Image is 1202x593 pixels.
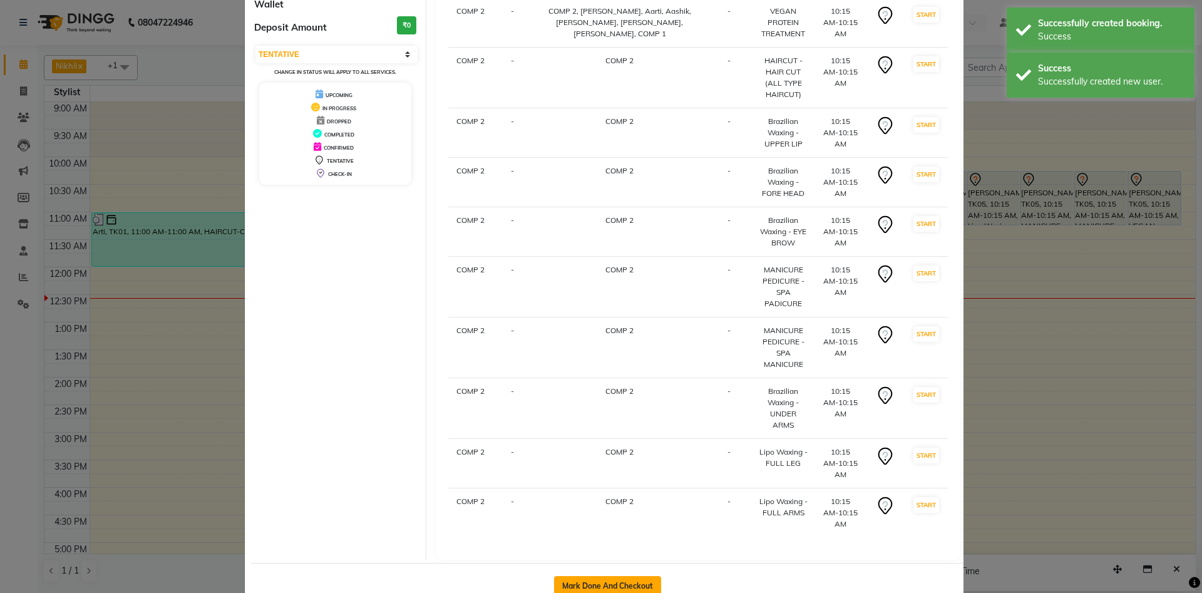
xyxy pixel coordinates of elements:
[448,257,493,317] td: COMP 2
[913,326,939,342] button: START
[448,488,493,538] td: COMP 2
[1038,62,1185,75] div: Success
[641,6,662,16] span: , Aarti
[707,158,751,207] td: -
[605,326,634,335] span: COMP 2
[327,158,354,164] span: TENTATIVE
[322,105,356,111] span: IN PROGRESS
[448,207,493,257] td: COMP 2
[759,264,808,309] div: MANICURE PEDICURE - SPA PADICURE
[913,266,939,281] button: START
[326,92,352,98] span: UPCOMING
[274,69,396,75] small: Change in status will apply to all services.
[815,48,866,108] td: 10:15 AM-10:15 AM
[605,215,634,225] span: COMP 2
[815,439,866,488] td: 10:15 AM-10:15 AM
[707,207,751,257] td: -
[1038,30,1185,43] div: Success
[759,496,808,518] div: Lipo Waxing - FULL ARMS
[605,56,634,65] span: COMP 2
[324,131,354,138] span: COMPLETED
[759,325,808,370] div: MANICURE PEDICURE - SPA MANICURE
[617,18,681,27] span: , [PERSON_NAME]
[913,387,939,403] button: START
[605,497,634,506] span: COMP 2
[759,6,808,39] div: VEGAN PROTEIN TREATMENT
[397,16,416,34] h3: ₹0
[634,29,666,38] span: , COMP 1
[448,158,493,207] td: COMP 2
[815,108,866,158] td: 10:15 AM-10:15 AM
[254,21,327,35] span: Deposit Amount
[324,145,354,151] span: CONFIRMED
[1038,75,1185,88] div: Successfully created new user.
[759,446,808,469] div: Lipo Waxing - FULL LEG
[605,386,634,396] span: COMP 2
[493,488,532,538] td: -
[707,317,751,378] td: -
[707,48,751,108] td: -
[707,378,751,439] td: -
[605,447,634,456] span: COMP 2
[707,439,751,488] td: -
[605,166,634,175] span: COMP 2
[605,116,634,126] span: COMP 2
[759,116,808,150] div: Brazilian Waxing - UPPER LIP
[448,108,493,158] td: COMP 2
[815,207,866,257] td: 10:15 AM-10:15 AM
[759,215,808,249] div: Brazilian Waxing - EYE BROW
[913,216,939,232] button: START
[707,108,751,158] td: -
[493,317,532,378] td: -
[548,6,577,16] span: COMP 2
[327,118,351,125] span: DROPPED
[707,488,751,538] td: -
[448,48,493,108] td: COMP 2
[493,207,532,257] td: -
[493,108,532,158] td: -
[759,165,808,199] div: Brazilian Waxing - FORE HEAD
[448,317,493,378] td: COMP 2
[448,439,493,488] td: COMP 2
[577,6,641,16] span: , [PERSON_NAME]
[913,448,939,463] button: START
[815,378,866,439] td: 10:15 AM-10:15 AM
[913,117,939,133] button: START
[759,386,808,431] div: Brazilian Waxing - UNDER ARMS
[493,158,532,207] td: -
[815,158,866,207] td: 10:15 AM-10:15 AM
[913,167,939,182] button: START
[493,378,532,439] td: -
[707,257,751,317] td: -
[913,56,939,72] button: START
[913,7,939,23] button: START
[815,317,866,378] td: 10:15 AM-10:15 AM
[759,55,808,100] div: HAIRCUT - HAIR CUT (ALL TYPE HAIRCUT)
[493,257,532,317] td: -
[448,378,493,439] td: COMP 2
[815,488,866,538] td: 10:15 AM-10:15 AM
[913,497,939,513] button: START
[493,48,532,108] td: -
[493,439,532,488] td: -
[328,171,352,177] span: CHECK-IN
[662,6,689,16] span: , Aashik
[605,265,634,274] span: COMP 2
[1038,17,1185,30] div: Successfully created booking.
[815,257,866,317] td: 10:15 AM-10:15 AM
